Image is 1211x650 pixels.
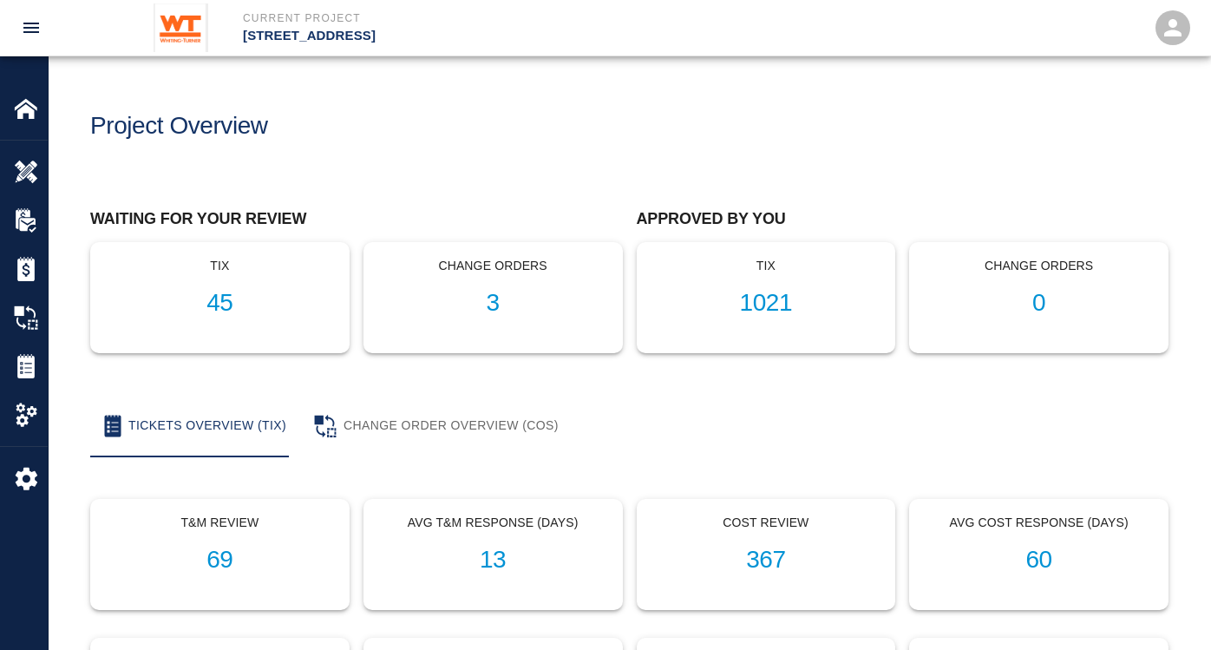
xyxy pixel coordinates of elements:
h1: 45 [105,289,335,318]
button: Change Order Overview (COS) [300,395,573,457]
h2: Waiting for your review [90,210,623,229]
h1: 13 [378,546,608,574]
p: Avg T&M Response (Days) [378,514,608,532]
p: Change Orders [924,257,1154,275]
p: tix [651,257,881,275]
iframe: Chat Widget [923,463,1211,650]
button: open drawer [10,7,52,49]
img: Whiting-Turner [154,3,208,52]
p: [STREET_ADDRESS] [243,26,699,46]
p: Change Orders [378,257,608,275]
h1: 3 [378,289,608,318]
h1: 69 [105,546,335,574]
h1: 1021 [651,289,881,318]
h2: Approved by you [637,210,1169,229]
p: tix [105,257,335,275]
h1: 367 [651,546,881,574]
h1: Project Overview [90,112,268,141]
h1: 0 [924,289,1154,318]
p: T&M Review [105,514,335,532]
p: Current Project [243,10,699,26]
p: Cost Review [651,514,881,532]
button: Tickets Overview (TIX) [90,395,300,457]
